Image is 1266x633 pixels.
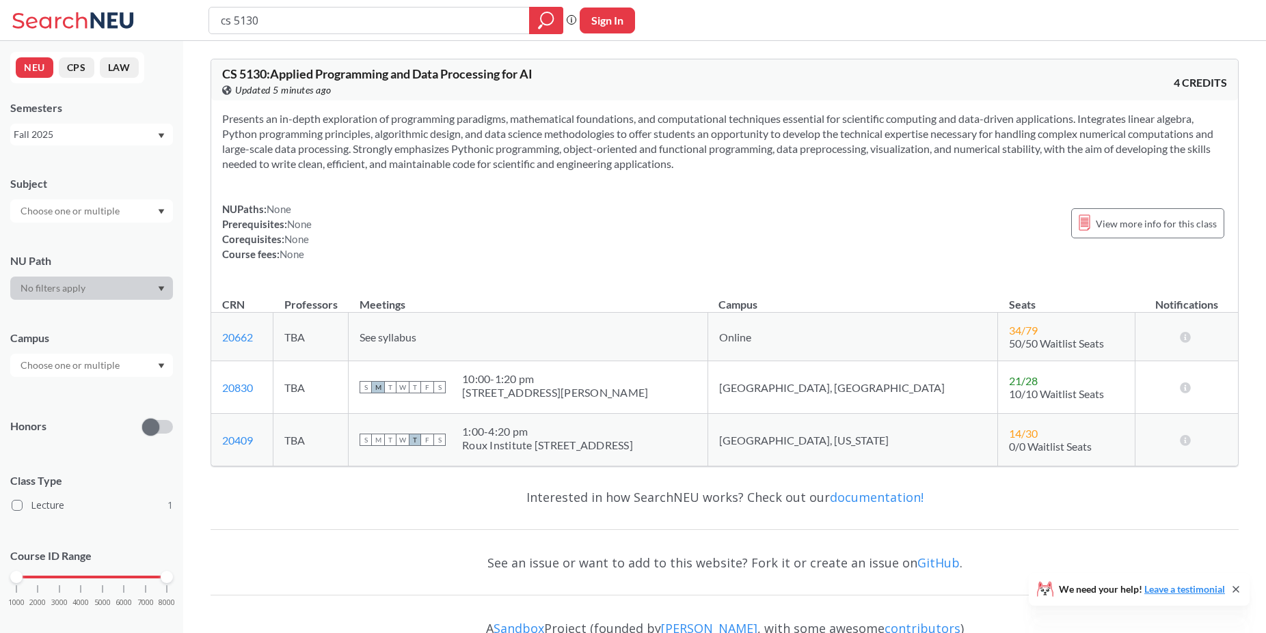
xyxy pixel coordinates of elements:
label: Lecture [12,496,173,514]
span: None [284,233,309,245]
div: Dropdown arrow [10,277,173,300]
span: CS 5130 : Applied Programming and Data Processing for AI [222,66,533,81]
span: 0/0 Waitlist Seats [1009,440,1092,453]
a: 20830 [222,381,253,394]
span: Updated 5 minutes ago [235,83,332,98]
span: M [372,381,384,393]
span: F [421,434,433,446]
span: T [384,381,396,393]
td: [GEOGRAPHIC_DATA], [US_STATE] [708,414,997,466]
div: Fall 2025 [14,127,157,142]
span: T [409,381,421,393]
th: Campus [708,283,997,313]
span: 1000 [8,599,25,606]
span: W [396,381,409,393]
div: NUPaths: Prerequisites: Corequisites: Course fees: [222,201,312,262]
span: M [372,434,384,446]
div: Fall 2025Dropdown arrow [10,124,173,145]
span: 14 / 30 [1009,427,1038,440]
span: None [280,248,304,260]
span: W [396,434,409,446]
div: [STREET_ADDRESS][PERSON_NAME] [462,386,648,399]
p: Honors [10,419,46,434]
svg: Dropdown arrow [158,363,165,369]
span: 21 / 28 [1009,374,1038,387]
p: Course ID Range [10,548,173,564]
div: Semesters [10,100,173,115]
span: None [287,218,312,230]
div: Campus [10,330,173,346]
div: 1:00 - 4:20 pm [462,425,633,438]
button: LAW [100,57,139,78]
td: TBA [273,361,349,414]
span: 1 [167,498,173,513]
div: magnifying glass [529,7,563,34]
th: Meetings [349,283,708,313]
span: S [433,434,446,446]
td: Online [708,313,997,361]
span: 10/10 Waitlist Seats [1009,387,1104,400]
span: T [384,434,396,446]
td: [GEOGRAPHIC_DATA], [GEOGRAPHIC_DATA] [708,361,997,414]
span: 2000 [29,599,46,606]
a: GitHub [917,554,960,571]
input: Class, professor, course number, "phrase" [219,9,520,32]
span: S [433,381,446,393]
span: S [360,434,372,446]
th: Professors [273,283,349,313]
div: Dropdown arrow [10,354,173,377]
span: 4 CREDITS [1174,75,1227,90]
input: Choose one or multiple [14,357,129,374]
a: 20409 [222,434,253,447]
button: Sign In [580,8,635,33]
div: See an issue or want to add to this website? Fork it or create an issue on . [211,543,1239,582]
a: Leave a testimonial [1144,583,1225,595]
span: T [409,434,421,446]
span: 4000 [72,599,89,606]
span: We need your help! [1059,585,1225,594]
span: 7000 [137,599,154,606]
span: F [421,381,433,393]
a: 20662 [222,330,253,343]
span: See syllabus [360,330,416,343]
svg: magnifying glass [538,11,554,30]
svg: Dropdown arrow [158,286,165,292]
span: None [267,203,291,215]
div: 10:00 - 1:20 pm [462,372,648,386]
span: 34 / 79 [1009,324,1038,337]
div: Roux Institute [STREET_ADDRESS] [462,438,633,452]
span: 6000 [116,599,132,606]
th: Notifications [1135,283,1238,313]
td: TBA [273,414,349,466]
div: Dropdown arrow [10,199,173,223]
a: documentation! [830,489,924,505]
section: Presents an in-depth exploration of programming paradigms, mathematical foundations, and computat... [222,111,1227,171]
span: View more info for this class [1096,215,1217,232]
svg: Dropdown arrow [158,133,165,139]
div: NU Path [10,253,173,268]
div: CRN [222,297,245,312]
button: NEU [16,57,53,78]
td: TBA [273,313,349,361]
th: Seats [998,283,1135,313]
div: Interested in how SearchNEU works? Check out our [211,477,1239,517]
div: Subject [10,176,173,191]
input: Choose one or multiple [14,203,129,219]
span: Class Type [10,473,173,488]
span: 3000 [51,599,68,606]
button: CPS [59,57,94,78]
span: 8000 [159,599,175,606]
span: 50/50 Waitlist Seats [1009,337,1104,350]
svg: Dropdown arrow [158,209,165,214]
span: S [360,381,372,393]
span: 5000 [94,599,111,606]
